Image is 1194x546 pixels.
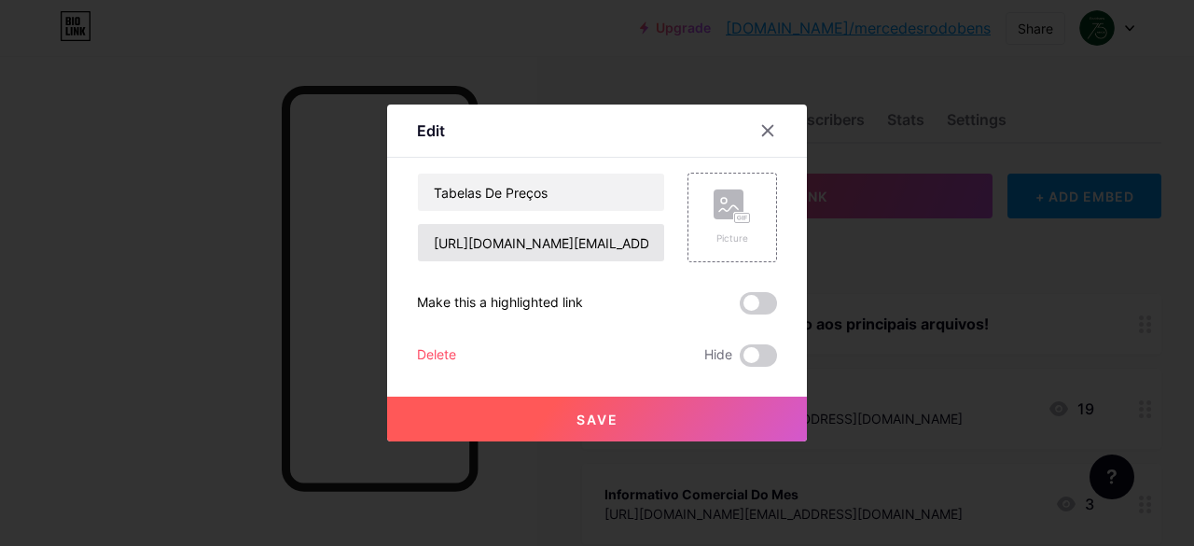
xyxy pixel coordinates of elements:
[418,174,664,211] input: Title
[576,412,618,427] span: Save
[417,292,583,315] div: Make this a highlighted link
[417,119,445,142] div: Edit
[418,224,664,261] input: URL
[704,344,732,367] span: Hide
[714,231,751,245] div: Picture
[387,397,807,441] button: Save
[417,344,456,367] div: Delete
